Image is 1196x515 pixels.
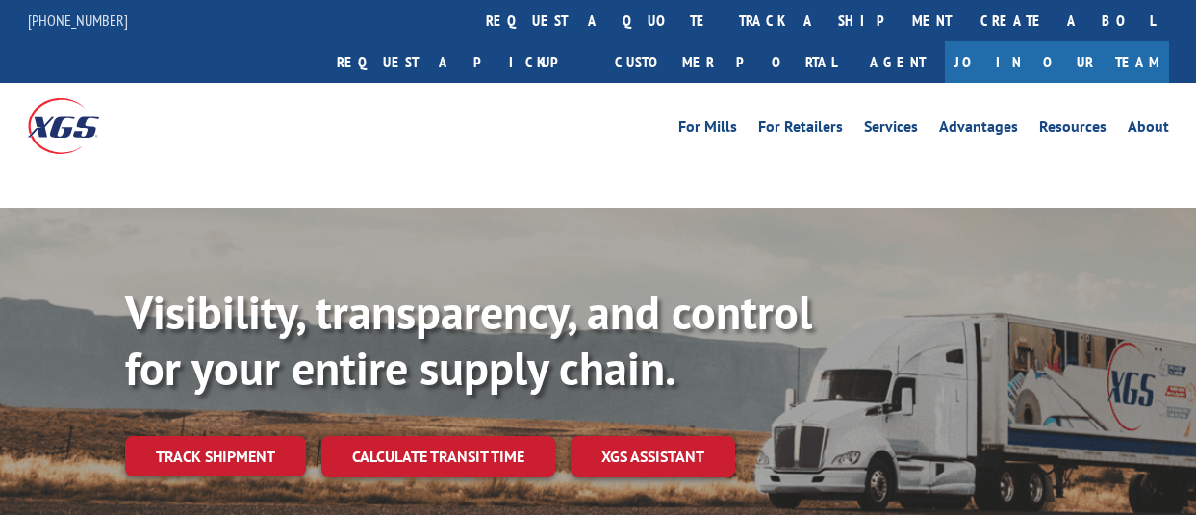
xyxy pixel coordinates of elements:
a: Join Our Team [945,41,1169,83]
a: Resources [1039,119,1107,141]
a: Request a pickup [322,41,600,83]
a: Advantages [939,119,1018,141]
a: Calculate transit time [321,436,555,477]
a: Agent [851,41,945,83]
a: [PHONE_NUMBER] [28,11,128,30]
a: For Mills [678,119,737,141]
a: Services [864,119,918,141]
a: For Retailers [758,119,843,141]
a: XGS ASSISTANT [571,436,735,477]
a: Customer Portal [600,41,851,83]
a: About [1128,119,1169,141]
a: Track shipment [125,436,306,476]
b: Visibility, transparency, and control for your entire supply chain. [125,282,812,398]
